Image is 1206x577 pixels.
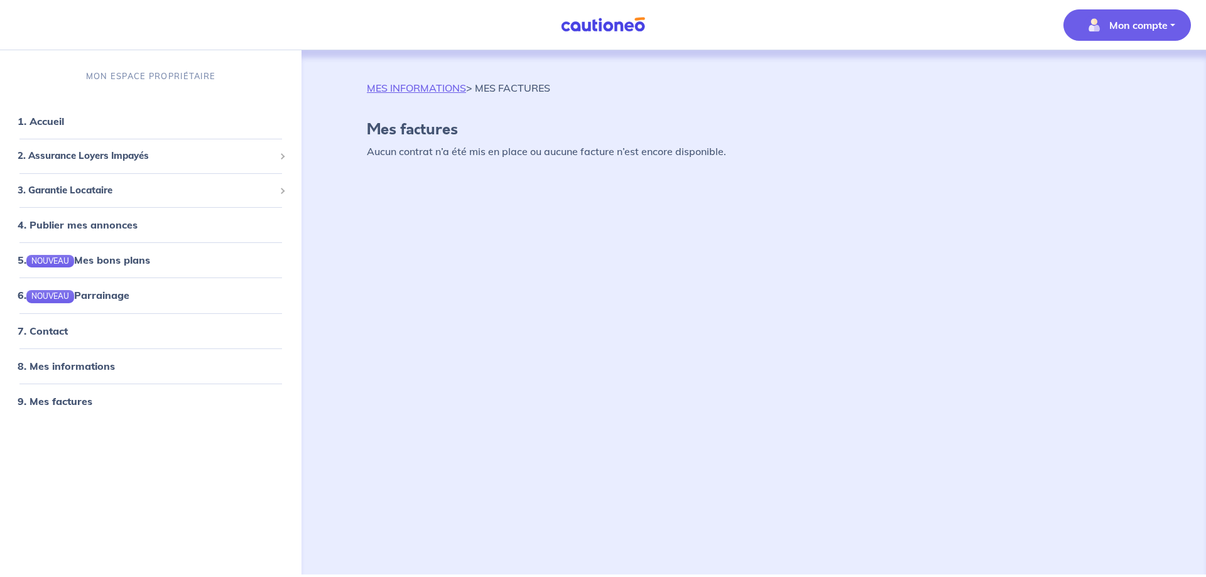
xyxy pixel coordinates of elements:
div: 8. Mes informations [5,353,296,378]
div: 4. Publier mes annonces [5,212,296,237]
a: 5.NOUVEAUMes bons plans [18,254,150,266]
img: illu_account_valid_menu.svg [1084,15,1104,35]
div: 3. Garantie Locataire [5,178,296,203]
a: 6.NOUVEAUParrainage [18,289,129,301]
div: 6.NOUVEAUParrainage [5,283,296,308]
div: 9. Mes factures [5,388,296,413]
a: MES INFORMATIONS [367,82,466,94]
span: 2. Assurance Loyers Impayés [18,149,274,163]
p: Aucun contrat n’a été mis en place ou aucune facture n’est encore disponible. [367,144,1141,159]
div: 2. Assurance Loyers Impayés [5,144,296,168]
p: Mon compte [1109,18,1168,33]
div: 5.NOUVEAUMes bons plans [5,247,296,272]
button: illu_account_valid_menu.svgMon compte [1063,9,1191,41]
span: 3. Garantie Locataire [18,183,274,198]
div: 1. Accueil [5,109,296,134]
h4: Mes factures [367,121,1141,139]
p: MON ESPACE PROPRIÉTAIRE [86,70,215,82]
p: > MES FACTURES [367,80,550,95]
a: 8. Mes informations [18,359,115,372]
a: 7. Contact [18,324,68,337]
a: 1. Accueil [18,115,64,127]
a: 9. Mes factures [18,394,92,407]
img: Cautioneo [556,17,650,33]
a: 4. Publier mes annonces [18,218,138,231]
div: 7. Contact [5,318,296,343]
